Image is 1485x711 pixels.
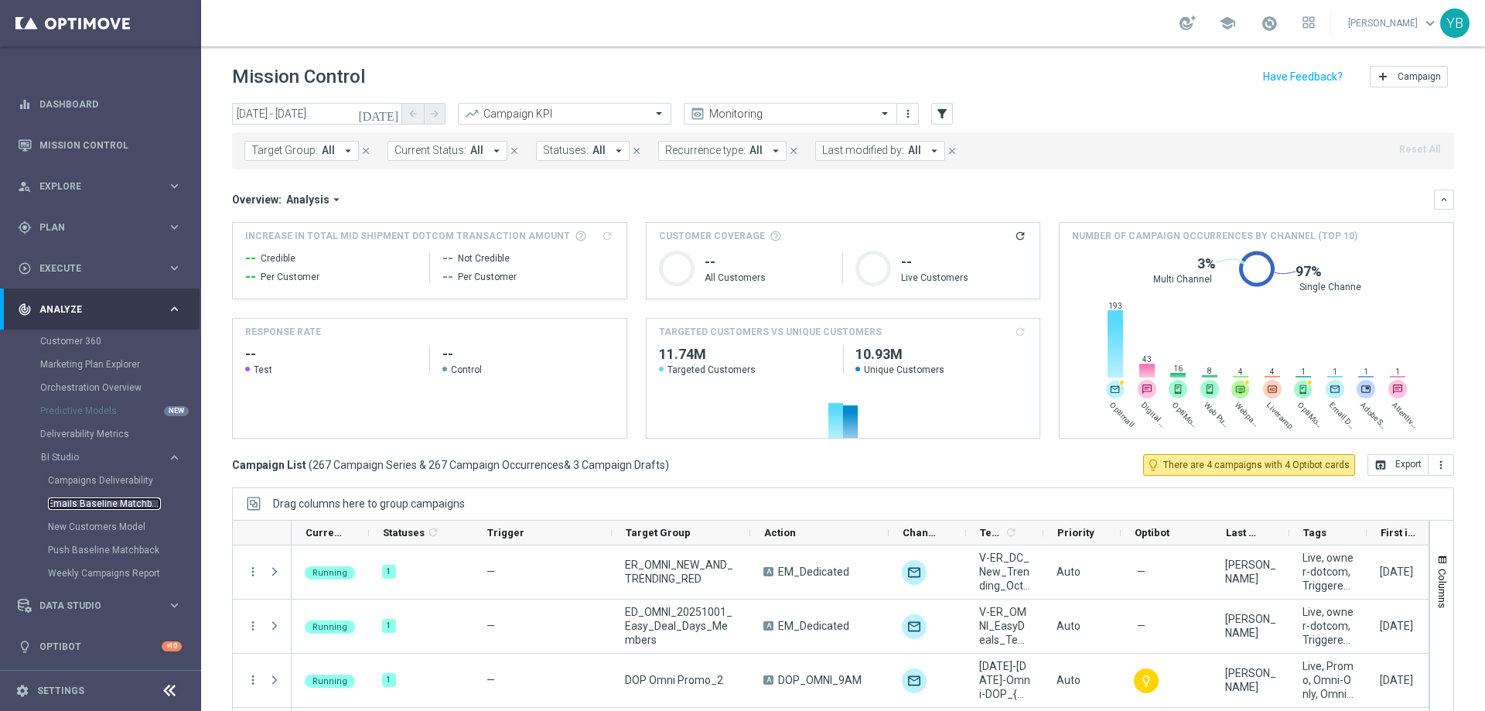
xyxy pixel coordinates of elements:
[1135,527,1169,538] span: Optibot
[305,619,355,634] colored-tag: Running
[1302,551,1354,593] span: Live, owner-dotcom, Triggered, Omni-Dotcom, owner-dotcom-dedicated, owner-omni-dedicated
[245,268,256,286] span: --
[464,106,480,121] i: trending_up
[705,272,831,284] p: All Customers
[383,527,425,538] span: Statuses
[245,325,321,339] h4: Response Rate
[1264,367,1281,377] span: 4
[341,144,355,158] i: arrow_drop_down
[665,144,746,157] span: Recurrence type:
[40,353,200,376] div: Marketing Plan Explorer
[286,193,329,207] span: Analysis
[1294,380,1313,398] div: OptiMobile In-App
[244,141,359,161] button: Target Group: All arrow_drop_down
[902,614,927,639] img: Optimail
[931,103,953,125] button: filter_alt
[626,527,691,538] span: Target Group
[1296,262,1322,281] span: 97%
[1219,15,1236,32] span: school
[40,358,161,371] a: Marketing Plan Explorer
[424,103,445,125] button: arrow_forward
[245,229,570,243] span: Increase In Total Mid Shipment Dotcom Transaction Amount
[1226,527,1263,538] span: Last Modified By
[1326,367,1343,377] span: 1
[1140,675,1152,687] i: lightbulb_outline
[947,145,958,156] i: close
[1374,459,1387,471] i: open_in_browser
[1057,620,1080,632] span: Auto
[684,103,897,125] ng-select: Monitoring
[1390,400,1421,431] span: Attentive SMS
[1302,605,1354,647] span: Live, owner-dotcom, Triggered, Omni-Dotcom, owner-dotcom-dedicated, owner-omni-dedicated
[48,544,161,556] a: Push Baseline Matchback
[536,141,630,161] button: Statuses: All arrow_drop_down
[261,271,319,283] span: Per Customer
[625,605,737,647] span: ED_OMNI_20251001_ Easy_Deal_Days_Members
[1439,194,1449,205] i: keyboard_arrow_down
[908,144,921,157] span: All
[167,598,182,613] i: keyboard_arrow_right
[764,527,796,538] span: Action
[490,144,504,158] i: arrow_drop_down
[1057,566,1080,578] span: Auto
[246,565,260,579] button: more_vert
[40,446,200,585] div: BI Studio
[749,144,763,157] span: All
[18,179,32,193] i: person_search
[48,567,161,579] a: Weekly Campaigns Report
[778,565,849,579] span: EM_Dedicated
[382,673,396,687] div: 1
[787,142,801,159] button: close
[358,107,400,121] i: [DATE]
[902,668,927,693] img: Optimail
[902,560,927,585] div: Optimail
[1326,380,1344,398] img: email.svg
[1381,527,1418,538] span: First in Range
[1436,569,1449,608] span: Columns
[41,453,152,462] span: BI Studio
[17,262,183,275] button: play_circle_outline Execute keyboard_arrow_right
[1435,459,1447,471] i: more_vert
[17,641,183,653] div: lightbulb Optibot +10
[39,601,167,610] span: Data Studio
[1380,673,1413,687] div: 01 Oct 2025, Wednesday
[1014,230,1026,242] i: refresh
[40,381,161,394] a: Orchestration Overview
[17,221,183,234] button: gps_fixed Plan keyboard_arrow_right
[17,98,183,111] button: equalizer Dashboard
[1057,674,1080,686] span: Auto
[17,180,183,193] button: person_search Explore keyboard_arrow_right
[573,458,665,472] span: 3 Campaign Drafts
[48,562,200,585] div: Weekly Campaigns Report
[246,673,260,687] button: more_vert
[394,144,466,157] span: Current Status:
[48,515,200,538] div: New Customers Model
[1422,15,1439,32] span: keyboard_arrow_down
[1357,380,1375,398] div: Adobe SFTP Prod
[1138,380,1156,398] div: Digital SMS marketing
[18,261,167,275] div: Execute
[37,686,84,696] a: Settings
[788,145,799,156] i: close
[309,458,312,472] span: (
[1263,380,1282,398] div: Liveramp
[233,600,292,654] div: Press SPACE to select this row.
[273,497,465,510] div: Row Groups
[855,345,1027,364] h2: 10,934,826
[167,450,182,465] i: keyboard_arrow_right
[442,249,453,268] span: --
[665,458,669,472] span: )
[17,139,183,152] div: Mission Control
[451,364,482,376] span: Control
[1231,380,1250,398] div: Webpage Pop-up
[17,600,183,612] button: Data Studio keyboard_arrow_right
[40,399,200,422] div: Predictive Models
[1231,380,1250,398] img: website-trigger.svg
[164,406,189,416] div: NEW
[1057,527,1094,538] span: Priority
[1143,454,1355,476] button: lightbulb_outline There are 4 campaigns with 4 Optibot cards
